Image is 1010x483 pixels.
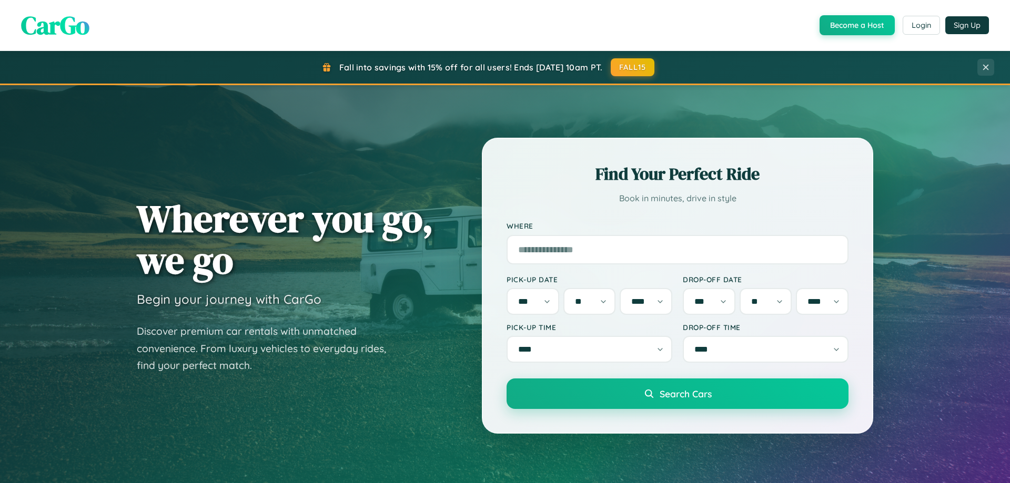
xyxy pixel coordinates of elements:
button: Become a Host [820,15,895,35]
label: Where [507,222,849,231]
label: Drop-off Time [683,323,849,332]
span: CarGo [21,8,89,43]
h1: Wherever you go, we go [137,198,433,281]
button: Search Cars [507,378,849,409]
span: Search Cars [660,388,712,399]
label: Pick-up Time [507,323,672,332]
p: Discover premium car rentals with unmatched convenience. From luxury vehicles to everyday rides, ... [137,323,400,374]
button: Sign Up [945,16,989,34]
h3: Begin your journey with CarGo [137,291,321,307]
button: Login [903,16,940,35]
label: Pick-up Date [507,275,672,284]
p: Book in minutes, drive in style [507,191,849,206]
button: FALL15 [611,58,655,76]
label: Drop-off Date [683,275,849,284]
span: Fall into savings with 15% off for all users! Ends [DATE] 10am PT. [339,62,603,73]
h2: Find Your Perfect Ride [507,162,849,186]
